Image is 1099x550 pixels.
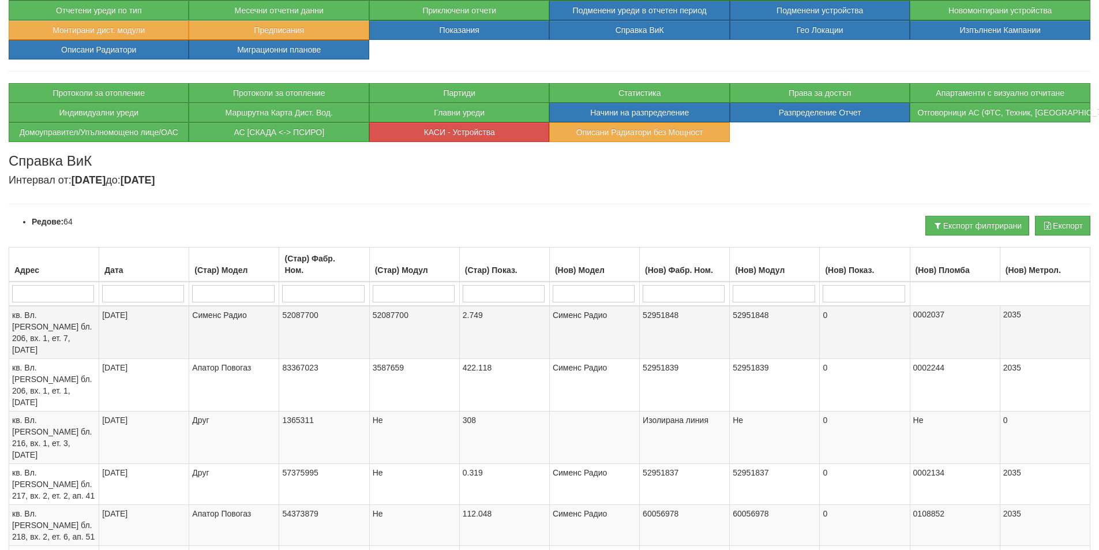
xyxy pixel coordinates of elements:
[463,468,483,477] span: 0.319
[9,103,189,122] button: Индивидуални уреди
[925,216,1029,235] button: Експорт филтрирани
[369,1,549,20] button: Приключени отчети
[910,103,1090,122] button: Отговорници АС (ФТС, Техник, [GEOGRAPHIC_DATA])
[820,247,910,282] th: (Нов) Показ.: No sort applied, activate to apply an ascending sort
[1003,262,1087,278] div: (Нов) Метрол.
[72,174,106,186] b: [DATE]
[9,1,189,20] button: Отчетени уреди по тип
[9,83,189,103] button: Протоколи за отопление
[282,310,318,320] span: 52087700
[369,247,459,282] th: (Стар) Модул: No sort applied, activate to apply an ascending sort
[282,468,318,477] span: 57375995
[910,247,1000,282] th: (Нов) Пломба: No sort applied, activate to apply an ascending sort
[463,310,483,320] span: 2.749
[913,416,924,425] span: Не
[463,363,492,372] span: 422.118
[733,363,768,372] span: 52951839
[102,416,127,425] span: [DATE]
[192,262,276,278] div: (Стар) Модел
[733,262,816,278] div: (Нов) Модул
[121,174,155,186] b: [DATE]
[189,40,369,59] button: Миграционни планове
[189,83,369,103] button: Протоколи за отопление
[102,468,127,477] span: [DATE]
[102,509,127,518] span: [DATE]
[12,416,92,459] span: кв. Вл. [PERSON_NAME] бл. 216, вх. 1, ет. 3, [DATE]
[643,363,678,372] span: 52951839
[369,103,549,122] button: Главни уреди
[733,509,768,518] span: 60056978
[1000,247,1090,282] th: (Нов) Метрол.: No sort applied, activate to apply an ascending sort
[9,122,189,142] button: Домоуправител/Упълномощено лице/ОАС
[102,262,186,278] div: Дата
[733,416,743,425] span: Не
[730,83,910,103] button: Права за достъп
[640,247,730,282] th: (Нов) Фабр. Ном.: No sort applied, activate to apply an ascending sort
[12,509,95,541] span: кв. Вл. [PERSON_NAME] бл. 218, вх. 2, ет. 6, ап. 51
[9,20,189,40] button: Монтирани дист. модули
[279,247,369,282] th: (Стар) Фабр. Ном.: No sort applied, activate to apply an ascending sort
[9,247,99,282] th: Адрес: No sort applied, activate to apply an ascending sort
[913,468,945,477] span: 0002134
[12,363,92,407] span: кв. Вл. [PERSON_NAME] бл. 206, вх. 1, ет. 1, [DATE]
[282,416,314,425] span: 1365311
[12,262,96,278] div: Адрес
[823,468,827,477] span: 0
[913,262,997,278] div: (Нов) Пломба
[643,310,678,320] span: 52951848
[282,250,366,278] div: (Стар) Фабр. Ном.
[189,103,369,122] a: Маршрутна Карта Дист. Вод.
[643,262,726,278] div: (Нов) Фабр. Ном.
[1003,363,1021,372] span: 2035
[549,103,729,122] button: Начини на разпределение
[12,468,95,500] span: кв. Вл. [PERSON_NAME] бл. 217, вх. 2, ет. 2, ап. 41
[1003,468,1021,477] span: 2035
[643,468,678,477] span: 52951837
[459,247,549,282] th: (Стар) Показ.: No sort applied, activate to apply an ascending sort
[549,122,729,142] button: Описани Радиатори без Мощност
[643,416,708,425] span: Изолирана линия
[549,247,639,282] th: (Нов) Модел: No sort applied, activate to apply an ascending sort
[373,310,408,320] span: 52087700
[553,509,607,518] span: Сименс Радио
[910,1,1090,20] button: Новомонтирани устройства
[1003,310,1021,319] span: 2035
[913,509,945,518] span: 0108852
[733,468,768,477] span: 52951837
[553,363,607,372] span: Сименс Радио
[373,262,456,278] div: (Стар) Модул
[12,310,92,354] span: кв. Вл. [PERSON_NAME] бл. 206, вх. 1, ет. 7, [DATE]
[373,509,383,518] span: Не
[913,363,945,372] span: 0002244
[192,363,251,372] span: Апатор Повогаз
[549,1,729,20] button: Подменени уреди в отчетен период
[373,363,404,372] span: 3587659
[192,468,209,477] span: Друг
[189,20,369,40] button: Предписания
[282,363,318,372] span: 83367023
[189,1,369,20] button: Месечни отчетни данни
[373,416,383,425] span: Не
[102,310,127,320] span: [DATE]
[913,310,945,319] span: 0002037
[369,122,549,142] button: КАСИ - Устройства
[192,310,246,320] span: Сименс Радио
[823,310,827,320] span: 0
[463,416,476,425] span: 308
[192,509,251,518] span: Апатор Повогаз
[910,20,1090,40] button: Изпълнени Кампании
[463,262,546,278] div: (Стар) Показ.
[32,217,63,226] b: Редове:
[823,363,827,372] span: 0
[823,262,906,278] div: (Нов) Показ.
[730,1,910,20] button: Подменени устройства
[823,509,827,518] span: 0
[373,468,383,477] span: Не
[730,247,820,282] th: (Нов) Модул: No sort applied, activate to apply an ascending sort
[823,416,827,425] span: 0
[189,247,279,282] th: (Стар) Модел: No sort applied, activate to apply an ascending sort
[549,83,729,103] button: Статистика
[9,175,1090,186] h4: Интервал от: до:
[32,216,73,227] li: 64
[553,262,636,278] div: (Нов) Модел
